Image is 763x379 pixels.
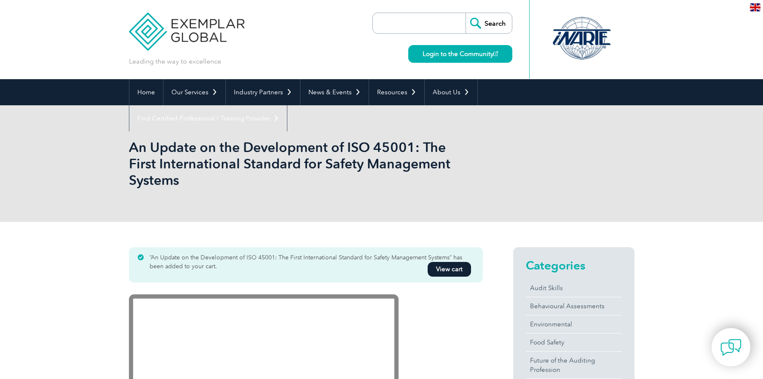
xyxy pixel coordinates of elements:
h2: Categories [526,259,622,272]
input: Search [466,13,512,33]
a: Resources [369,79,424,105]
a: Environmental [526,315,622,333]
a: Behavioural Assessments [526,297,622,315]
a: News & Events [300,79,369,105]
a: Home [129,79,163,105]
img: contact-chat.png [720,337,742,358]
a: Audit Skills [526,279,622,297]
a: Find Certified Professional / Training Provider [129,105,287,131]
a: Login to the Community [408,45,512,63]
img: en [750,3,760,11]
a: Food Safety [526,334,622,351]
a: Our Services [163,79,225,105]
img: open_square.png [493,51,498,56]
a: About Us [425,79,477,105]
div: “An Update on the Development of ISO 45001: The First International Standard for Safety Managemen... [129,247,483,283]
h1: An Update on the Development of ISO 45001: The First International Standard for Safety Management... [129,139,452,188]
p: Leading the way to excellence [129,57,221,66]
a: Industry Partners [226,79,300,105]
a: Future of the Auditing Profession [526,352,622,379]
a: View cart [428,262,471,277]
